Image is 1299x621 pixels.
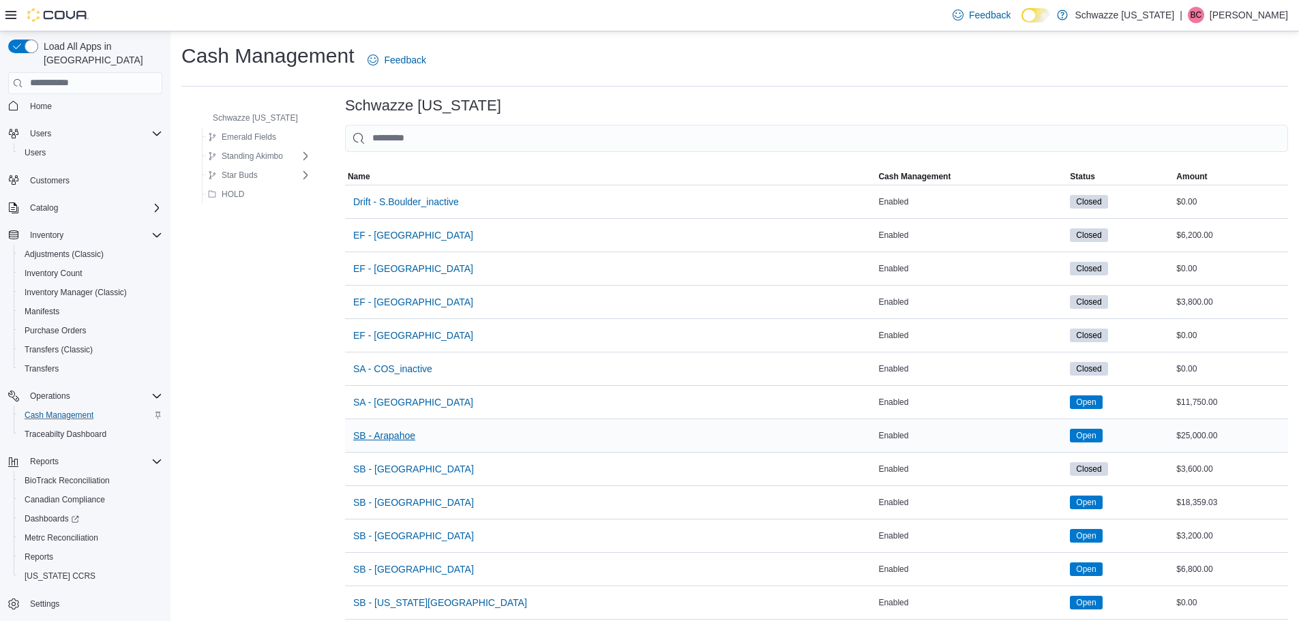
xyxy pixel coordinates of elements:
[19,303,162,320] span: Manifests
[1070,195,1107,209] span: Closed
[203,167,263,183] button: Star Buds
[14,490,168,509] button: Canadian Compliance
[19,145,51,161] a: Users
[25,287,127,298] span: Inventory Manager (Classic)
[14,143,168,162] button: Users
[348,322,479,349] button: EF - [GEOGRAPHIC_DATA]
[19,322,92,339] a: Purchase Orders
[1070,171,1095,182] span: Status
[1070,262,1107,275] span: Closed
[1076,396,1096,408] span: Open
[19,407,99,423] a: Cash Management
[203,186,250,202] button: HOLD
[25,200,162,216] span: Catalog
[25,227,162,243] span: Inventory
[947,1,1016,29] a: Feedback
[25,268,83,279] span: Inventory Count
[1070,395,1102,409] span: Open
[876,561,1067,577] div: Enabled
[353,228,473,242] span: EF - [GEOGRAPHIC_DATA]
[19,246,162,262] span: Adjustments (Classic)
[3,124,168,143] button: Users
[1174,461,1288,477] div: $3,600.00
[14,425,168,444] button: Traceabilty Dashboard
[222,151,283,162] span: Standing Akimbo
[1076,196,1101,208] span: Closed
[353,295,473,309] span: EF - [GEOGRAPHIC_DATA]
[1076,262,1101,275] span: Closed
[1174,327,1288,344] div: $0.00
[19,426,112,442] a: Traceabilty Dashboard
[14,471,168,490] button: BioTrack Reconciliation
[19,284,162,301] span: Inventory Manager (Classic)
[19,145,162,161] span: Users
[19,549,59,565] a: Reports
[1070,295,1107,309] span: Closed
[19,246,109,262] a: Adjustments (Classic)
[30,128,51,139] span: Users
[353,596,527,609] span: SB - [US_STATE][GEOGRAPHIC_DATA]
[348,171,370,182] span: Name
[384,53,425,67] span: Feedback
[25,227,69,243] button: Inventory
[348,422,421,449] button: SB - Arapahoe
[30,175,70,186] span: Customers
[362,46,431,74] a: Feedback
[1174,494,1288,511] div: $18,359.03
[19,530,104,546] a: Metrc Reconciliation
[1174,561,1288,577] div: $6,800.00
[876,168,1067,185] button: Cash Management
[25,125,162,142] span: Users
[876,260,1067,277] div: Enabled
[876,194,1067,210] div: Enabled
[19,322,162,339] span: Purchase Orders
[1067,168,1174,185] button: Status
[1188,7,1204,23] div: Brennan Croy
[25,200,63,216] button: Catalog
[25,172,162,189] span: Customers
[1174,194,1288,210] div: $0.00
[353,195,459,209] span: Drift - S.Boulder_inactive
[25,429,106,440] span: Traceabilty Dashboard
[25,249,104,260] span: Adjustments (Classic)
[3,387,168,406] button: Operations
[19,530,162,546] span: Metrc Reconciliation
[3,198,168,217] button: Catalog
[203,148,288,164] button: Standing Akimbo
[876,361,1067,377] div: Enabled
[14,566,168,586] button: [US_STATE] CCRS
[1174,594,1288,611] div: $0.00
[876,394,1067,410] div: Enabled
[19,407,162,423] span: Cash Management
[19,426,162,442] span: Traceabilty Dashboard
[348,389,479,416] button: SA - [GEOGRAPHIC_DATA]
[1021,8,1050,22] input: Dark Mode
[19,342,98,358] a: Transfers (Classic)
[14,264,168,283] button: Inventory Count
[1076,463,1101,475] span: Closed
[30,101,52,112] span: Home
[27,8,89,22] img: Cova
[876,327,1067,344] div: Enabled
[1076,329,1101,342] span: Closed
[25,475,110,486] span: BioTrack Reconciliation
[30,456,59,467] span: Reports
[30,599,59,609] span: Settings
[1076,596,1096,609] span: Open
[25,388,76,404] button: Operations
[14,509,168,528] a: Dashboards
[38,40,162,67] span: Load All Apps in [GEOGRAPHIC_DATA]
[19,265,88,282] a: Inventory Count
[25,453,162,470] span: Reports
[1076,496,1096,509] span: Open
[25,513,79,524] span: Dashboards
[1070,362,1107,376] span: Closed
[14,302,168,321] button: Manifests
[353,529,474,543] span: SB - [GEOGRAPHIC_DATA]
[1174,394,1288,410] div: $11,750.00
[1174,361,1288,377] div: $0.00
[348,355,438,382] button: SA - COS_inactive
[19,511,85,527] a: Dashboards
[345,168,876,185] button: Name
[25,97,162,115] span: Home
